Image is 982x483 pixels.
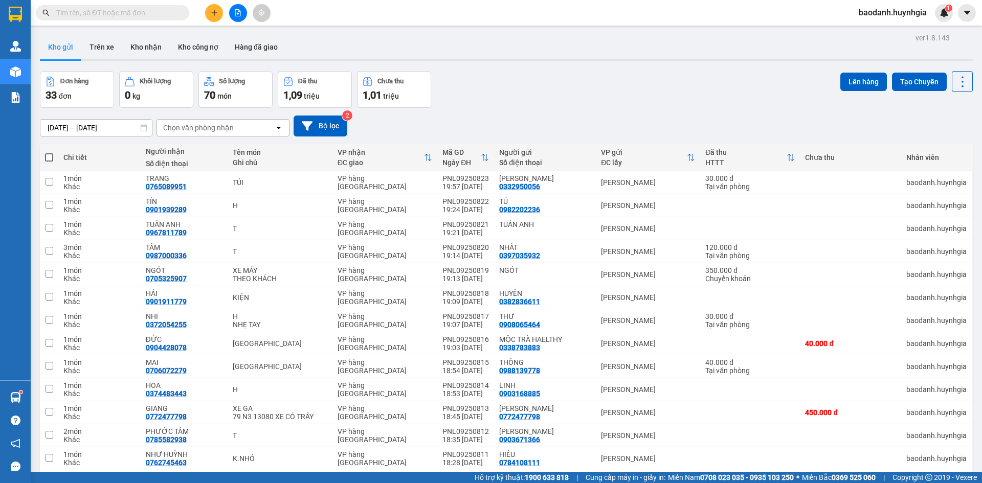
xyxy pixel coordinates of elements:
div: ver 1.8.143 [916,32,950,43]
div: Chưa thu [805,153,896,162]
div: baodanh.huynhgia [906,454,967,463]
div: VP hàng [GEOGRAPHIC_DATA] [338,197,432,214]
div: THÔNG [499,358,591,366]
div: HỒNG ÂN [499,174,591,182]
div: 0908065464 [499,320,540,329]
button: Số lượng70món [198,71,273,108]
span: đơn [59,92,72,100]
div: TX [233,362,327,371]
div: Số điện thoại [499,158,591,167]
div: T [233,431,327,440]
div: HẢI [146,289,222,297]
div: 0772477798 [499,412,540,421]
div: 120.000 đ [705,243,795,251]
div: [PERSON_NAME] [601,270,695,279]
div: 0374483443 [146,389,187,398]
div: 2 món [63,427,135,435]
img: solution-icon [10,92,21,103]
div: 19:14 [DATE] [442,251,489,260]
div: TUẤN ANH [146,220,222,228]
span: aim [258,9,265,16]
img: warehouse-icon [10,41,21,52]
div: 1 món [63,312,135,320]
div: Khác [63,251,135,260]
div: K.NHỎ [233,454,327,463]
span: message [11,462,20,471]
div: VP hàng [GEOGRAPHIC_DATA] [338,312,432,329]
strong: 0708 023 035 - 0935 103 250 [700,473,794,481]
input: Tìm tên, số ĐT hoặc mã đơn [56,7,177,18]
div: baodanh.huynhgia [906,224,967,233]
div: Khác [63,320,135,329]
div: THEO KHÁCH [233,274,327,283]
div: 0332950056 [499,182,540,191]
div: baodanh.huynhgia [906,178,967,187]
div: VP hàng [GEOGRAPHIC_DATA] [338,266,432,283]
div: Khác [63,274,135,283]
span: 1,09 [283,89,302,101]
div: TX [233,339,327,348]
span: 1,01 [363,89,382,101]
div: 0338783883 [499,343,540,352]
div: VP hàng [GEOGRAPHIC_DATA] [338,335,432,352]
strong: 1900 633 818 [525,473,569,481]
div: Tại văn phòng [705,251,795,260]
div: TÚ [499,197,591,205]
div: 0784108111 [499,458,540,467]
div: TÍN [146,197,222,205]
div: 1 món [63,358,135,366]
th: Toggle SortBy [437,144,494,171]
div: [PERSON_NAME] [601,247,695,256]
button: Khối lượng0kg [119,71,193,108]
button: Bộ lọc [294,116,347,136]
div: 450.000 đ [805,408,896,417]
div: PNL09250822 [442,197,489,205]
div: PNL09250819 [442,266,489,274]
span: món [217,92,232,100]
div: 1 món [63,197,135,205]
div: baodanh.huynhgia [906,270,967,279]
div: NHẸ TAY [233,320,327,329]
div: 0706072279 [146,366,187,375]
div: Khác [63,182,135,191]
div: Tại văn phòng [705,320,795,329]
div: [PERSON_NAME] [601,339,695,348]
span: 0 [125,89,130,101]
span: Miền Nam [668,472,794,483]
div: 0903671366 [499,435,540,444]
div: PNL09250813 [442,404,489,412]
div: Khác [63,412,135,421]
div: Chuyển khoản [705,274,795,283]
div: 0967811789 [146,228,187,237]
div: 19:09 [DATE] [442,297,489,306]
svg: open [275,124,283,132]
div: KIỀU HƯƠNG [499,404,591,412]
div: baodanh.huynhgia [906,385,967,394]
div: 0772477798 [146,412,187,421]
span: 70 [204,89,215,101]
div: VP hàng [GEOGRAPHIC_DATA] [338,427,432,444]
div: VP hàng [GEOGRAPHIC_DATA] [338,404,432,421]
div: 0765089951 [146,182,187,191]
div: PNL09250814 [442,381,489,389]
div: 18:53 [DATE] [442,389,489,398]
button: Kho gửi [40,35,81,59]
img: warehouse-icon [10,66,21,77]
div: ĐC giao [338,158,424,167]
div: 0982202236 [499,205,540,214]
div: VP hàng [GEOGRAPHIC_DATA] [338,381,432,398]
img: logo-vxr [9,7,22,22]
span: notification [11,439,20,448]
div: VP nhận [338,148,424,156]
div: 40.000 đ [705,358,795,366]
div: Tại văn phòng [705,182,795,191]
div: GIANG [146,404,222,412]
div: 19:07 [DATE] [442,320,489,329]
button: Tạo Chuyến [892,73,947,91]
div: HUYỀN [499,289,591,297]
div: [PERSON_NAME] [601,408,695,417]
div: MỘC TRÀ HAELTHY [499,335,591,343]
div: 1 món [63,289,135,297]
span: 1 [947,5,950,12]
sup: 1 [19,390,23,394]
